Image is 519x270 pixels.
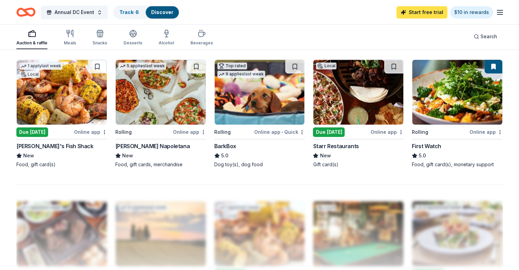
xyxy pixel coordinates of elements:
[159,27,174,49] button: Alcohol
[118,62,166,70] div: 5 applies last week
[316,62,336,69] div: Local
[16,127,48,137] div: Due [DATE]
[116,60,206,125] img: Image for Frank Pepe Pizzeria Napoletana
[23,152,34,160] span: New
[190,40,213,46] div: Beverages
[412,60,502,125] img: Image for First Watch
[19,71,40,78] div: Local
[221,152,228,160] span: 5.0
[119,9,139,15] a: Track· 6
[412,59,503,168] a: Image for First WatchRollingOnline appFirst Watch5.0Food, gift card(s), monetary support
[313,127,345,137] div: Due [DATE]
[16,27,47,49] button: Auction & raffle
[214,142,236,150] div: BarkBox
[313,59,404,168] a: Image for Starr RestaurantsLocalDue [DATE]Online appStarr RestaurantsNewGift card(s)
[151,9,173,15] a: Discover
[419,152,426,160] span: 5.0
[16,40,47,46] div: Auction & raffle
[480,32,497,41] span: Search
[214,128,231,136] div: Rolling
[115,59,206,168] a: Image for Frank Pepe Pizzeria Napoletana5 applieslast weekRollingOnline app[PERSON_NAME] Napoleta...
[124,40,142,46] div: Desserts
[92,27,107,49] button: Snacks
[371,128,404,136] div: Online app
[113,5,179,19] button: Track· 6Discover
[190,27,213,49] button: Beverages
[41,5,108,19] button: Annual DC Event
[412,128,428,136] div: Rolling
[412,142,441,150] div: First Watch
[217,62,247,69] div: Top rated
[214,59,305,168] a: Image for BarkBoxTop rated9 applieslast weekRollingOnline app•QuickBarkBox5.0Dog toy(s), dog food
[159,40,174,46] div: Alcohol
[450,6,493,18] a: $10 in rewards
[92,40,107,46] div: Snacks
[19,62,62,70] div: 1 apply last week
[74,128,107,136] div: Online app
[313,142,359,150] div: Starr Restaurants
[214,161,305,168] div: Dog toy(s), dog food
[16,161,107,168] div: Food, gift card(s)
[55,8,94,16] span: Annual DC Event
[468,30,503,43] button: Search
[64,27,76,49] button: Meals
[470,128,503,136] div: Online app
[397,6,447,18] a: Start free trial
[115,161,206,168] div: Food, gift cards, merchandise
[115,128,132,136] div: Rolling
[122,152,133,160] span: New
[16,142,93,150] div: [PERSON_NAME]'s Fish Shack
[412,161,503,168] div: Food, gift card(s), monetary support
[215,60,305,125] img: Image for BarkBox
[313,60,403,125] img: Image for Starr Restaurants
[16,59,107,168] a: Image for Ford's Fish Shack1 applylast weekLocalDue [DATE]Online app[PERSON_NAME]'s Fish ShackNew...
[16,4,35,20] a: Home
[115,142,190,150] div: [PERSON_NAME] Napoletana
[313,161,404,168] div: Gift card(s)
[124,27,142,49] button: Desserts
[217,71,265,78] div: 9 applies last week
[282,129,283,135] span: •
[173,128,206,136] div: Online app
[64,40,76,46] div: Meals
[17,60,107,125] img: Image for Ford's Fish Shack
[320,152,331,160] span: New
[254,128,305,136] div: Online app Quick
